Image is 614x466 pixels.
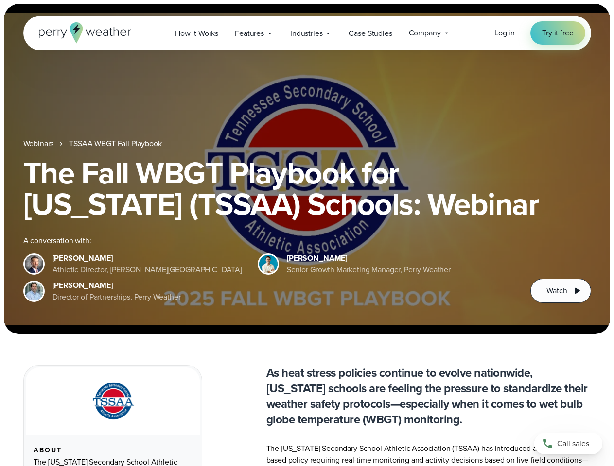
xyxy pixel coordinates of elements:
[534,433,602,454] a: Call sales
[53,252,243,264] div: [PERSON_NAME]
[290,28,322,39] span: Industries
[53,291,181,303] div: Director of Partnerships, Perry Weather
[409,27,441,39] span: Company
[546,285,567,297] span: Watch
[25,282,43,300] img: Jeff Wood
[530,279,591,303] button: Watch
[23,157,591,219] h1: The Fall WBGT Playbook for [US_STATE] (TSSAA) Schools: Webinar
[235,28,264,39] span: Features
[494,27,515,38] span: Log in
[542,27,573,39] span: Try it free
[23,235,515,247] div: A conversation with:
[259,255,278,273] img: Spencer Patton, Perry Weather
[287,264,451,276] div: Senior Growth Marketing Manager, Perry Weather
[53,264,243,276] div: Athletic Director, [PERSON_NAME][GEOGRAPHIC_DATA]
[80,379,145,423] img: TSSAA-Tennessee-Secondary-School-Athletic-Association.svg
[53,280,181,291] div: [PERSON_NAME]
[34,447,192,454] div: About
[69,138,161,150] a: TSSAA WBGT Fall Playbook
[557,438,589,449] span: Call sales
[530,21,585,45] a: Try it free
[349,28,392,39] span: Case Studies
[287,252,451,264] div: [PERSON_NAME]
[494,27,515,39] a: Log in
[340,23,400,43] a: Case Studies
[23,138,54,150] a: Webinars
[167,23,227,43] a: How it Works
[23,138,591,150] nav: Breadcrumb
[266,365,591,427] p: As heat stress policies continue to evolve nationwide, [US_STATE] schools are feeling the pressur...
[25,255,43,273] img: Brian Wyatt
[175,28,218,39] span: How it Works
